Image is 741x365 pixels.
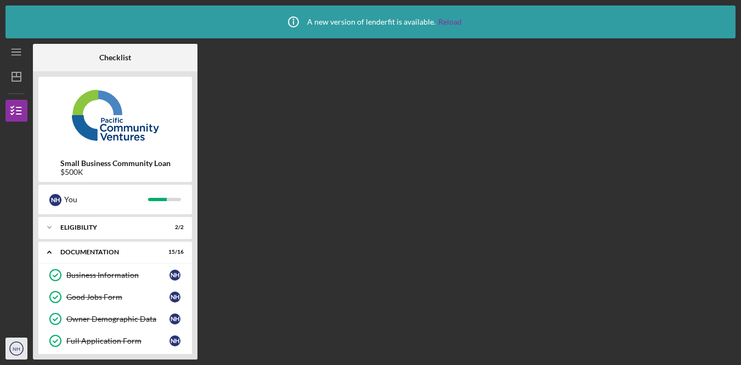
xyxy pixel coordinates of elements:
[60,249,156,255] div: Documentation
[438,18,462,26] a: Reload
[44,308,186,330] a: Owner Demographic DataNH
[66,337,169,345] div: Full Application Form
[13,346,20,352] text: NH
[164,224,184,231] div: 2 / 2
[44,330,186,352] a: Full Application FormNH
[44,286,186,308] a: Good Jobs FormNH
[99,53,131,62] b: Checklist
[60,224,156,231] div: Eligibility
[66,315,169,323] div: Owner Demographic Data
[66,293,169,301] div: Good Jobs Form
[38,82,192,148] img: Product logo
[60,159,171,168] b: Small Business Community Loan
[5,338,27,360] button: NH
[169,270,180,281] div: N H
[164,249,184,255] div: 15 / 16
[49,194,61,206] div: N H
[60,168,171,176] div: $500K
[280,8,462,36] div: A new version of lenderfit is available.
[169,335,180,346] div: N H
[169,292,180,303] div: N H
[169,313,180,324] div: N H
[44,264,186,286] a: Business InformationNH
[66,271,169,280] div: Business Information
[64,190,148,209] div: You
